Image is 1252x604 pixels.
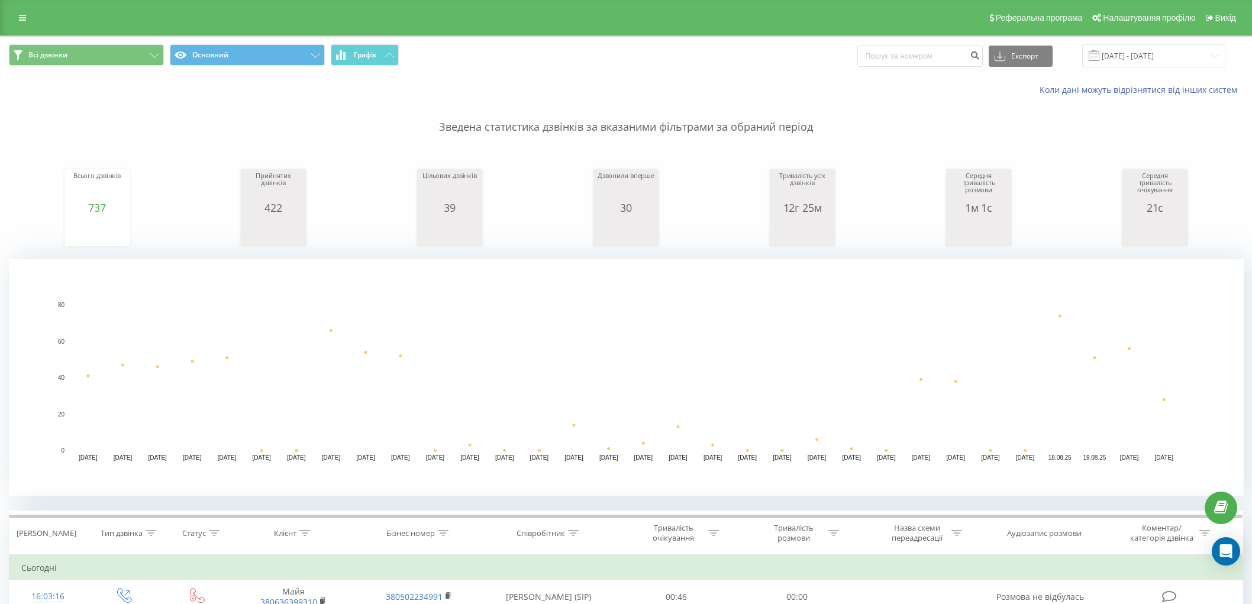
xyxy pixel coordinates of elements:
div: Цільових дзвінків [420,172,479,202]
text: [DATE] [183,454,202,461]
div: Open Intercom Messenger [1212,537,1240,566]
div: 12г 25м [773,202,832,214]
div: Бізнес номер [386,528,435,538]
text: 80 [58,302,65,308]
svg: A chart. [1125,214,1185,249]
svg: A chart. [596,214,656,249]
text: [DATE] [287,454,306,461]
text: [DATE] [495,454,514,461]
button: Графік [331,44,399,66]
button: Всі дзвінки [9,44,164,66]
text: [DATE] [218,454,237,461]
div: 1м 1с [949,202,1008,214]
svg: A chart. [949,214,1008,249]
svg: A chart. [773,214,832,249]
text: 20 [58,411,65,418]
text: [DATE] [843,454,861,461]
button: Основний [170,44,325,66]
span: Налаштування профілю [1103,13,1195,22]
div: 737 [67,202,127,214]
div: Дзвонили вперше [596,172,656,202]
text: 40 [58,374,65,381]
text: [DATE] [114,454,133,461]
text: [DATE] [704,454,722,461]
span: Графік [354,51,377,59]
text: 19.08.25 [1083,454,1106,461]
a: Коли дані можуть відрізнятися вiд інших систем [1040,84,1243,95]
div: Статус [182,528,206,538]
span: Вихід [1215,13,1236,22]
text: [DATE] [1154,454,1173,461]
text: [DATE] [460,454,479,461]
div: Аудіозапис розмови [1007,528,1082,538]
text: 0 [61,447,64,454]
svg: A chart. [420,214,479,249]
text: [DATE] [1016,454,1035,461]
td: Сьогодні [9,556,1243,580]
text: [DATE] [391,454,410,461]
span: Всі дзвінки [28,50,67,60]
text: [DATE] [946,454,965,461]
text: [DATE] [808,454,827,461]
svg: A chart. [244,214,303,249]
text: [DATE] [877,454,896,461]
text: [DATE] [599,454,618,461]
div: Тип дзвінка [101,528,143,538]
div: Тривалість усіх дзвінків [773,172,832,202]
div: 422 [244,202,303,214]
text: [DATE] [669,454,688,461]
div: Всього дзвінків [67,172,127,202]
div: Середня тривалість розмови [949,172,1008,202]
text: [DATE] [356,454,375,461]
svg: A chart. [9,259,1244,496]
div: Тривалість очікування [642,523,705,543]
span: Реферальна програма [996,13,1083,22]
input: Пошук за номером [857,46,983,67]
text: [DATE] [981,454,1000,461]
div: Середня тривалість очікування [1125,172,1185,202]
div: Клієнт [274,528,296,538]
svg: A chart. [67,214,127,249]
text: [DATE] [426,454,445,461]
button: Експорт [989,46,1053,67]
p: Зведена статистика дзвінків за вказаними фільтрами за обраний період [9,96,1243,135]
a: 380502234991 [386,591,443,602]
div: [PERSON_NAME] [17,528,76,538]
div: Співробітник [517,528,565,538]
div: 30 [596,202,656,214]
text: [DATE] [530,454,549,461]
text: 60 [58,338,65,345]
text: 18.08.25 [1048,454,1072,461]
text: [DATE] [252,454,271,461]
span: Розмова не відбулась [996,591,1084,602]
text: [DATE] [1120,454,1139,461]
text: [DATE] [912,454,931,461]
div: Назва схеми переадресації [885,523,948,543]
text: [DATE] [148,454,167,461]
text: [DATE] [79,454,98,461]
text: [DATE] [634,454,653,461]
text: [DATE] [322,454,341,461]
div: Коментар/категорія дзвінка [1127,523,1196,543]
div: 21с [1125,202,1185,214]
text: [DATE] [738,454,757,461]
text: [DATE] [773,454,792,461]
div: Прийнятих дзвінків [244,172,303,202]
text: [DATE] [564,454,583,461]
div: 39 [420,202,479,214]
div: Тривалість розмови [762,523,825,543]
